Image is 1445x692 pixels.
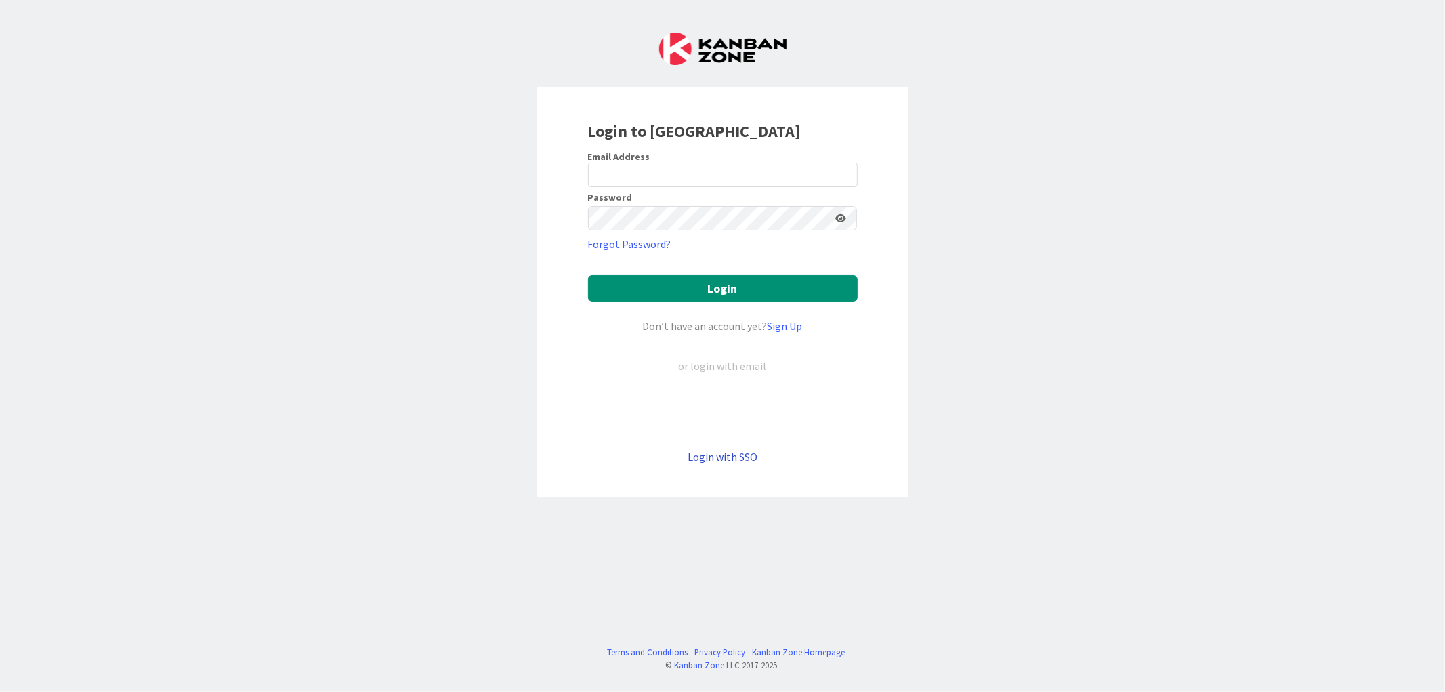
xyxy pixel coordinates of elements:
a: Privacy Policy [694,646,745,659]
button: Login [588,275,858,302]
a: Terms and Conditions [607,646,688,659]
div: or login with email [675,358,770,374]
a: Kanban Zone Homepage [752,646,845,659]
label: Email Address [588,150,650,163]
iframe: Sign in with Google Button [581,396,864,426]
a: Forgot Password? [588,236,671,252]
b: Login to [GEOGRAPHIC_DATA] [588,121,801,142]
a: Sign Up [768,319,803,333]
a: Login with SSO [688,450,757,464]
label: Password [588,192,633,202]
img: Kanban Zone [659,33,787,65]
a: Kanban Zone [675,659,725,670]
div: Don’t have an account yet? [588,318,858,334]
div: © LLC 2017- 2025 . [600,659,845,672]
